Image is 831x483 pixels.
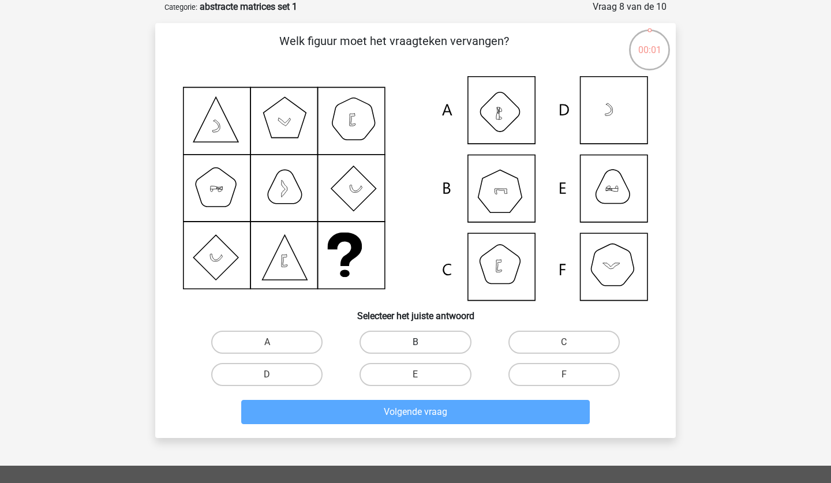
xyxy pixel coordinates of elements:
button: Volgende vraag [241,400,590,424]
label: B [360,331,471,354]
label: E [360,363,471,386]
p: Welk figuur moet het vraagteken vervangen? [174,32,614,67]
div: 00:01 [628,28,671,57]
strong: abstracte matrices set 1 [200,1,297,12]
label: A [211,331,323,354]
h6: Selecteer het juiste antwoord [174,301,657,321]
label: F [508,363,620,386]
label: D [211,363,323,386]
label: C [508,331,620,354]
small: Categorie: [164,3,197,12]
